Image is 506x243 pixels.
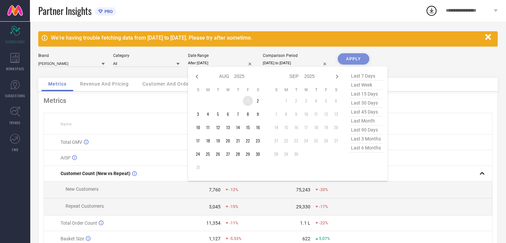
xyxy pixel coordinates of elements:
[229,187,238,192] span: -12%
[291,109,301,119] td: Tue Sep 09 2025
[349,99,383,108] span: last 30 days
[263,60,329,67] input: Select comparison period
[229,204,238,209] span: -15%
[233,149,243,159] td: Thu Aug 28 2025
[281,96,291,106] td: Mon Sep 01 2025
[321,109,331,119] td: Fri Sep 12 2025
[233,136,243,146] td: Thu Aug 21 2025
[203,136,213,146] td: Mon Aug 18 2025
[349,143,383,152] span: last 6 months
[243,149,253,159] td: Fri Aug 29 2025
[142,81,193,87] span: Customer And Orders
[209,187,221,192] div: 7,760
[301,96,311,106] td: Wed Sep 03 2025
[311,96,321,106] td: Thu Sep 04 2025
[300,220,310,226] div: 1.1 L
[203,149,213,159] td: Mon Aug 25 2025
[281,149,291,159] td: Mon Sep 29 2025
[5,93,25,98] span: SUGGESTIONS
[349,134,383,143] span: last 3 months
[291,96,301,106] td: Tue Sep 02 2025
[243,109,253,119] td: Fri Aug 08 2025
[321,87,331,93] th: Friday
[61,220,97,226] span: Total Order Count
[291,136,301,146] td: Tue Sep 23 2025
[311,109,321,119] td: Thu Sep 11 2025
[281,136,291,146] td: Mon Sep 22 2025
[66,203,104,209] span: Repeat Customers
[331,96,341,106] td: Sat Sep 06 2025
[349,125,383,134] span: last 90 days
[38,4,91,18] span: Partner Insights
[213,136,223,146] td: Tue Aug 19 2025
[61,139,82,145] span: Total GMV
[203,122,213,132] td: Mon Aug 11 2025
[319,187,328,192] span: -20%
[213,87,223,93] th: Tuesday
[229,236,242,241] span: -5.53%
[271,136,281,146] td: Sun Sep 21 2025
[301,136,311,146] td: Wed Sep 24 2025
[48,81,67,87] span: Metrics
[193,109,203,119] td: Sun Aug 03 2025
[311,136,321,146] td: Thu Sep 25 2025
[349,117,383,125] span: last month
[253,87,263,93] th: Saturday
[319,204,328,209] span: -17%
[233,109,243,119] td: Thu Aug 07 2025
[66,186,98,192] span: New Customers
[229,221,238,225] span: -11%
[349,90,383,99] span: last 15 days
[271,149,281,159] td: Sun Sep 28 2025
[9,120,21,125] span: TRENDS
[331,109,341,119] td: Sat Sep 13 2025
[113,53,180,58] div: Category
[61,122,72,126] span: Name
[203,109,213,119] td: Mon Aug 04 2025
[193,162,203,172] td: Sun Aug 31 2025
[6,66,24,71] span: WORKSPACE
[331,122,341,132] td: Sat Sep 20 2025
[253,149,263,159] td: Sat Aug 30 2025
[233,122,243,132] td: Thu Aug 14 2025
[291,149,301,159] td: Tue Sep 30 2025
[253,122,263,132] td: Sat Aug 16 2025
[301,87,311,93] th: Wednesday
[44,97,492,105] div: Metrics
[223,109,233,119] td: Wed Aug 06 2025
[223,122,233,132] td: Wed Aug 13 2025
[301,122,311,132] td: Wed Sep 17 2025
[321,122,331,132] td: Fri Sep 19 2025
[281,87,291,93] th: Monday
[209,204,221,209] div: 3,045
[311,122,321,132] td: Thu Sep 18 2025
[271,122,281,132] td: Sun Sep 14 2025
[103,9,113,14] span: PRO
[209,236,221,241] div: 1,127
[253,96,263,106] td: Sat Aug 02 2025
[281,109,291,119] td: Mon Sep 08 2025
[188,60,254,67] input: Select date range
[223,149,233,159] td: Wed Aug 27 2025
[253,136,263,146] td: Sat Aug 23 2025
[321,96,331,106] td: Fri Sep 05 2025
[425,5,437,17] div: Open download list
[271,87,281,93] th: Sunday
[319,221,328,225] span: -22%
[281,122,291,132] td: Mon Sep 15 2025
[349,81,383,90] span: last week
[12,147,18,152] span: FWD
[213,149,223,159] td: Tue Aug 26 2025
[223,87,233,93] th: Wednesday
[203,87,213,93] th: Monday
[331,136,341,146] td: Sat Sep 27 2025
[193,73,201,81] div: Previous month
[206,220,221,226] div: 11,354
[296,187,310,192] div: 75,243
[233,87,243,93] th: Thursday
[61,155,71,160] span: AISP
[5,39,25,44] span: SCORECARDS
[291,122,301,132] td: Tue Sep 16 2025
[223,136,233,146] td: Wed Aug 20 2025
[243,96,253,106] td: Fri Aug 01 2025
